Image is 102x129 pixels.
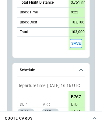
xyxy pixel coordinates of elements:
[71,94,81,99] p: B767
[70,39,82,48] span: Save this aircraft quote and copy details to clipboard
[43,102,64,107] p: Arr
[42,108,59,115] p: GRB
[71,30,93,34] p: 103,000 USD
[5,117,33,120] h4: Quote cards
[17,108,34,115] p: YHM
[20,68,35,72] h6: Schedule
[17,83,85,88] p: Departure time: [DATE] 16:16 UTC
[70,39,82,48] button: Save
[20,19,37,25] p: Block Cost
[20,30,28,34] h6: Total
[17,63,85,77] button: Schedule
[71,10,78,15] p: 9:22
[69,110,92,114] p: 22/09/2025
[71,0,80,5] p: 3,751
[71,20,92,24] p: 103,106 USD
[20,10,38,15] p: Block Time
[20,102,41,107] p: Dep
[71,102,92,107] p: ETD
